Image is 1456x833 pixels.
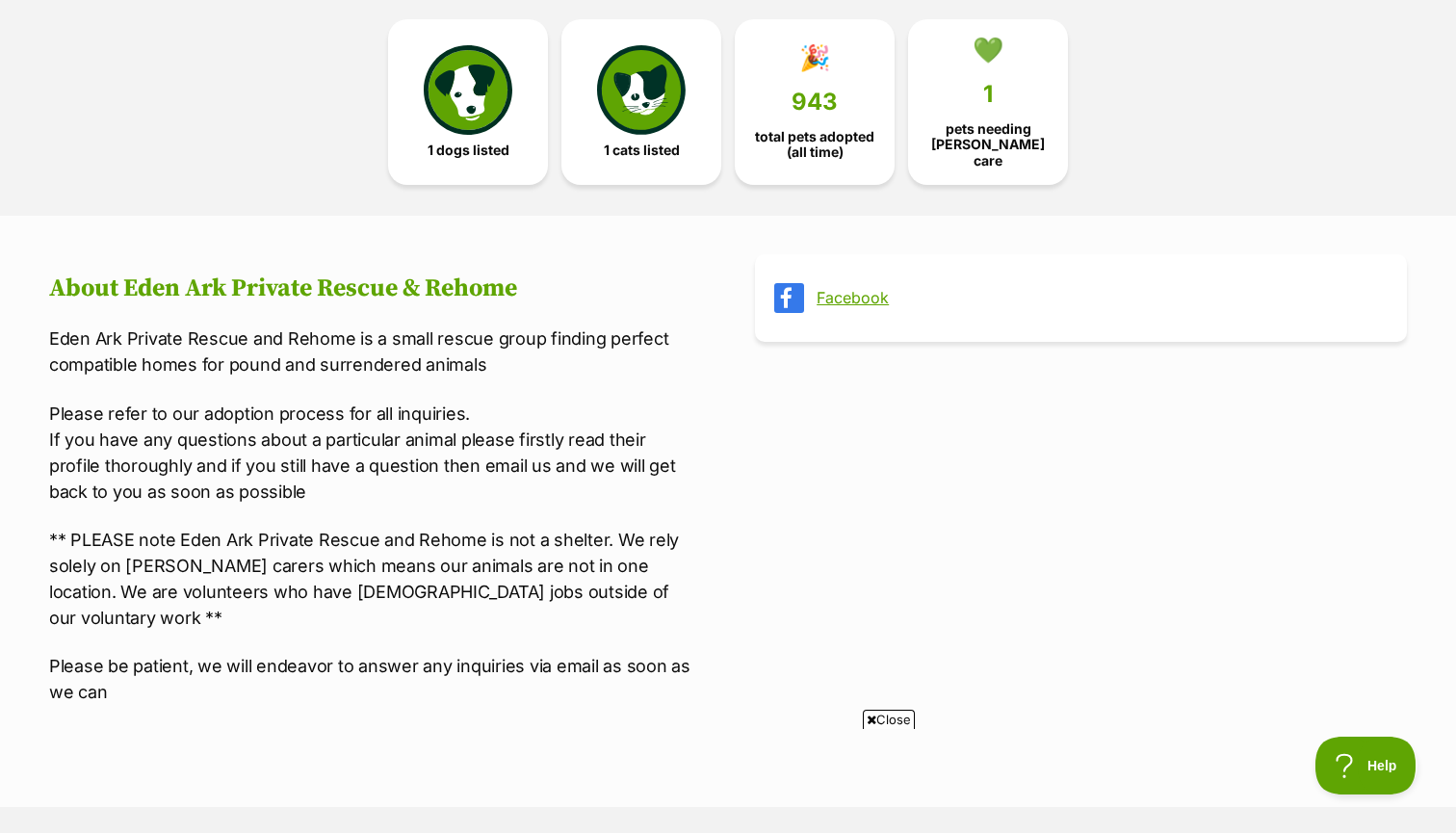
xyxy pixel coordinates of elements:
iframe: Advertisement [261,737,1195,823]
span: 1 cats listed [604,143,680,158]
div: 🎉 [799,43,830,72]
img: cat-icon-068c71abf8fe30c970a85cd354bc8e23425d12f6e8612795f06af48be43a487a.svg [597,45,686,134]
a: 🎉 943 total pets adopted (all time) [735,19,895,185]
span: total pets adopted (all time) [751,129,878,160]
a: 💚 1 pets needing [PERSON_NAME] care [908,19,1068,185]
span: 943 [792,89,838,116]
img: petrescue-icon-eee76f85a60ef55c4a1927667547b313a7c0e82042636edf73dce9c88f694885.svg [424,45,512,134]
span: 1 [983,81,993,108]
a: 1 dogs listed [388,19,548,185]
p: Please refer to our adoption process for all inquiries. If you have any questions about a particu... [49,401,701,505]
a: 1 cats listed [561,19,721,185]
p: ** PLEASE note Eden Ark Private Rescue and Rehome is not a shelter. We rely solely on [PERSON_NAM... [49,527,701,631]
p: Eden Ark Private Rescue and Rehome is a small rescue group finding perfect compatible homes for p... [49,325,701,377]
a: Facebook [817,289,1380,306]
div: 💚 [973,36,1003,65]
iframe: Help Scout Beacon - Open [1315,737,1417,794]
span: pets needing [PERSON_NAME] care [924,121,1052,168]
span: 1 dogs listed [428,143,509,158]
h2: About Eden Ark Private Rescue & Rehome [49,274,701,303]
p: Please be patient, we will endeavor to answer any inquiries via email as soon as we can [49,653,701,705]
span: Close [863,710,915,729]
